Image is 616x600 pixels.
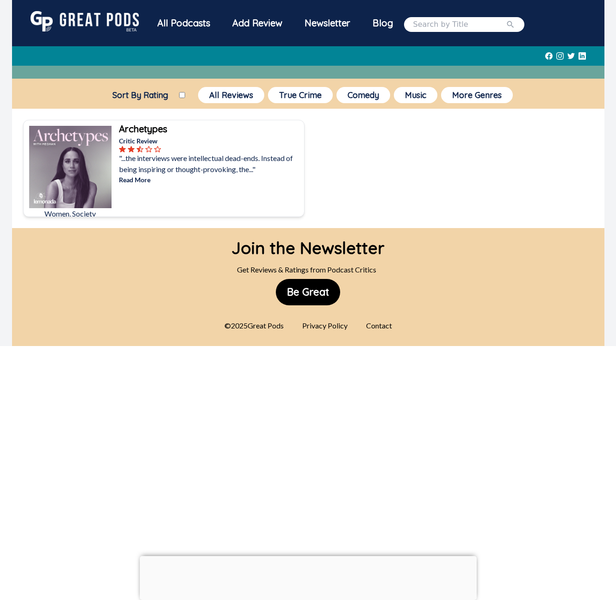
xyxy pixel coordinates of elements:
[31,351,586,480] iframe: Advertisement
[268,87,333,103] button: True Crime
[276,279,340,305] button: Be Great
[23,120,305,217] a: ArchetypesWomen, SocietyArchetypesCritic Review"...the interviews were intellectual dead-ends. In...
[119,136,302,146] p: Critic Review
[119,123,167,135] b: Archetypes
[392,85,439,105] a: Music
[413,19,506,30] input: Search by Title
[140,556,477,598] iframe: Advertisement
[29,208,112,219] p: Women, Society
[31,11,139,31] img: GreatPods
[336,87,390,103] button: Comedy
[119,175,302,185] p: Read More
[198,87,264,103] button: All Reviews
[231,260,385,279] div: Get Reviews & Ratings from Podcast Critics
[394,87,437,103] button: Music
[335,85,392,105] a: Comedy
[361,316,398,335] div: Contact
[221,11,293,35] a: Add Review
[196,85,266,105] a: All Reviews
[441,87,513,103] button: More Genres
[146,11,221,35] div: All Podcasts
[361,11,404,35] a: Blog
[293,11,361,35] div: Newsletter
[146,11,221,37] a: All Podcasts
[101,90,179,100] label: Sort By Rating
[29,126,112,208] img: Archetypes
[231,228,385,260] div: Join the Newsletter
[119,153,302,175] p: "...the interviews were intellectual dead-ends. Instead of being inspiring or thought-provoking, ...
[293,11,361,37] a: Newsletter
[297,316,353,335] div: Privacy Policy
[219,316,289,335] div: © 2025 Great Pods
[266,85,335,105] a: True Crime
